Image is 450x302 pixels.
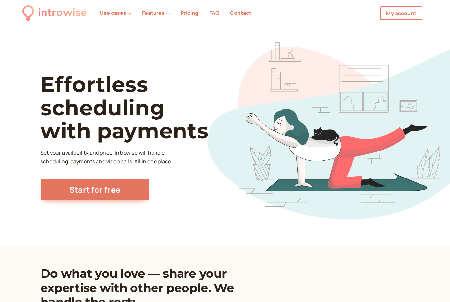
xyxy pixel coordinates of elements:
[100,10,131,16] button: Use cases
[41,149,174,166] p: Set your availability and price. Introwise will handle scheduling, payments and video calls. All ...
[380,6,422,20] a: My account
[181,9,198,16] a: Pricing
[38,4,87,22] div: introwise
[230,9,251,16] a: Contact
[209,9,219,16] a: FAQ
[22,4,87,22] a: introwise
[41,73,232,142] h1: Effortless scheduling with payments
[41,179,149,200] a: Start for free
[142,10,170,16] button: Features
